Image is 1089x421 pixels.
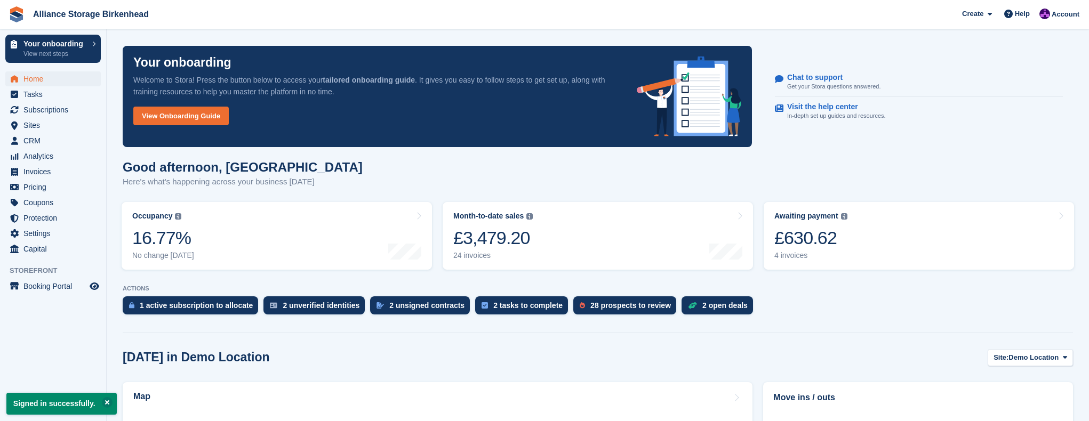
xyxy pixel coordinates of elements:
a: Visit the help center In-depth set up guides and resources. [775,97,1063,126]
a: menu [5,279,101,294]
img: icon-info-grey-7440780725fd019a000dd9b08b2336e03edf1995a4989e88bcd33f0948082b44.svg [526,213,533,220]
a: menu [5,210,101,225]
p: Signed in successfully. [6,393,117,415]
a: 2 unverified identities [263,296,370,320]
p: Welcome to Stora! Press the button below to access your . It gives you easy to follow steps to ge... [133,74,620,98]
span: Analytics [23,149,87,164]
p: View next steps [23,49,87,59]
a: 2 unsigned contracts [370,296,475,320]
img: icon-info-grey-7440780725fd019a000dd9b08b2336e03edf1995a4989e88bcd33f0948082b44.svg [841,213,847,220]
span: Demo Location [1008,352,1059,363]
a: menu [5,87,101,102]
img: onboarding-info-6c161a55d2c0e0a8cae90662b2fe09162a5109e8cc188191df67fb4f79e88e88.svg [637,56,741,136]
span: Home [23,71,87,86]
a: 2 tasks to complete [475,296,573,320]
div: £630.62 [774,227,847,249]
img: prospect-51fa495bee0391a8d652442698ab0144808aea92771e9ea1ae160a38d050c398.svg [580,302,585,309]
a: menu [5,118,101,133]
p: Your onboarding [133,56,231,69]
div: 2 tasks to complete [493,301,563,310]
span: Settings [23,226,87,241]
a: Preview store [88,280,101,293]
span: Capital [23,241,87,256]
strong: tailored onboarding guide [323,76,415,84]
img: contract_signature_icon-13c848040528278c33f63329250d36e43548de30e8caae1d1a13099fd9432cc5.svg [377,302,384,309]
div: 2 unsigned contracts [389,301,465,310]
a: Awaiting payment £630.62 4 invoices [764,202,1074,270]
img: Romilly Norton [1039,9,1050,19]
span: Invoices [23,164,87,179]
p: Get your Stora questions answered. [787,82,880,91]
a: menu [5,102,101,117]
span: Site: [994,352,1008,363]
img: task-75834270c22a3079a89374b754ae025e5fb1db73e45f91037f5363f120a921f8.svg [482,302,488,309]
span: CRM [23,133,87,148]
div: 1 active subscription to allocate [140,301,253,310]
span: Booking Portal [23,279,87,294]
span: Sites [23,118,87,133]
h2: [DATE] in Demo Location [123,350,270,365]
a: Alliance Storage Birkenhead [29,5,153,23]
p: ACTIONS [123,285,1073,292]
span: Coupons [23,195,87,210]
span: Protection [23,210,87,225]
button: Site: Demo Location [988,349,1073,367]
a: menu [5,241,101,256]
h1: Good afternoon, [GEOGRAPHIC_DATA] [123,160,363,174]
span: Subscriptions [23,102,87,117]
div: Occupancy [132,212,172,221]
img: deal-1b604bf984904fb50ccaf53a9ad4b4a5d6e5aea283cecdc64d6e3604feb123c2.svg [688,302,697,309]
p: Here's what's happening across your business [DATE] [123,176,363,188]
img: icon-info-grey-7440780725fd019a000dd9b08b2336e03edf1995a4989e88bcd33f0948082b44.svg [175,213,181,220]
img: stora-icon-8386f47178a22dfd0bd8f6a31ec36ba5ce8667c1dd55bd0f319d3a0aa187defe.svg [9,6,25,22]
img: verify_identity-adf6edd0f0f0b5bbfe63781bf79b02c33cf7c696d77639b501bdc392416b5a36.svg [270,302,277,309]
p: In-depth set up guides and resources. [787,111,886,120]
a: Chat to support Get your Stora questions answered. [775,68,1063,97]
a: 2 open deals [682,296,758,320]
div: 16.77% [132,227,194,249]
img: active_subscription_to_allocate_icon-d502201f5373d7db506a760aba3b589e785aa758c864c3986d89f69b8ff3... [129,302,134,309]
span: Storefront [10,265,106,276]
a: View Onboarding Guide [133,107,229,125]
p: Your onboarding [23,40,87,47]
span: Tasks [23,87,87,102]
a: menu [5,195,101,210]
a: menu [5,71,101,86]
div: 2 open deals [702,301,748,310]
div: 28 prospects to review [590,301,671,310]
a: menu [5,149,101,164]
span: Create [962,9,983,19]
div: 4 invoices [774,251,847,260]
a: menu [5,226,101,241]
div: 2 unverified identities [283,301,359,310]
h2: Move ins / outs [773,391,1063,404]
div: No change [DATE] [132,251,194,260]
h2: Map [133,392,150,401]
p: Chat to support [787,73,872,82]
span: Account [1052,9,1079,20]
a: menu [5,180,101,195]
a: 28 prospects to review [573,296,682,320]
a: Your onboarding View next steps [5,35,101,63]
a: menu [5,133,101,148]
span: Pricing [23,180,87,195]
a: Occupancy 16.77% No change [DATE] [122,202,432,270]
div: £3,479.20 [453,227,533,249]
span: Help [1015,9,1030,19]
a: Month-to-date sales £3,479.20 24 invoices [443,202,753,270]
p: Visit the help center [787,102,877,111]
div: 24 invoices [453,251,533,260]
a: menu [5,164,101,179]
a: 1 active subscription to allocate [123,296,263,320]
div: Awaiting payment [774,212,838,221]
div: Month-to-date sales [453,212,524,221]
